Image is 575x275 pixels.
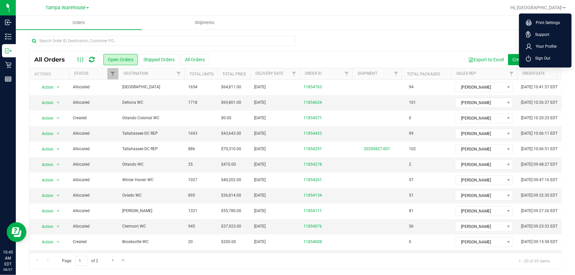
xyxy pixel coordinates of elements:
li: Sign Out [521,52,570,64]
span: [DATE] 09:27:26 EDT [521,208,558,214]
a: Filter [341,68,352,79]
a: Shipments [142,16,268,30]
span: [DATE] 09:15:58 EDT [521,239,558,245]
a: Destination [124,71,148,76]
button: All Orders [181,54,209,65]
span: [DATE] 09:47:16 EDT [521,177,558,183]
span: $69,801.00 [221,99,241,106]
span: select [54,222,62,231]
span: Action [36,237,54,247]
span: Action [36,222,54,231]
span: [DATE] 09:23:32 EDT [521,223,558,230]
a: 11854134 [303,192,322,199]
a: 20250827-001 [364,147,390,151]
span: Created [73,115,114,121]
span: Tallahassee DC REP [122,146,180,152]
span: Action [36,129,54,138]
span: $70,310.00 [221,146,241,152]
a: 11854291 [303,146,322,152]
span: Tallahassee DC REP [122,130,180,137]
span: [DATE] [254,84,266,90]
span: Action [36,176,54,185]
span: [DATE] [254,223,266,230]
span: [PERSON_NAME] [455,129,504,138]
span: select [54,191,62,200]
span: 51 [406,191,417,200]
span: 99 [406,129,417,138]
a: Filter [506,68,517,79]
span: 20 [188,239,193,245]
span: Orders [64,20,94,26]
a: 11854278 [303,161,322,168]
span: $43,643.00 [221,130,241,137]
span: select [54,129,62,138]
span: [DATE] 10:41:57 EDT [521,84,558,90]
span: [PERSON_NAME] [455,176,504,185]
span: [DATE] [254,130,266,137]
span: [DATE] [254,177,266,183]
a: Support [526,31,567,38]
span: Allocated [73,161,114,168]
span: select [54,114,62,123]
span: Your Profile [532,43,557,50]
span: Created [73,239,114,245]
span: All Orders [34,56,72,63]
inline-svg: Retail [5,62,12,68]
span: Action [36,83,54,92]
a: Filter [391,68,402,79]
span: Allocated [73,84,114,90]
a: Total Units [189,72,214,76]
a: 11854571 [303,115,322,121]
span: select [54,83,62,92]
span: [PERSON_NAME] [455,222,504,231]
span: 1027 [188,177,197,183]
span: $64,811.00 [221,84,241,90]
span: Orlando Colonial WC [122,115,180,121]
inline-svg: Inventory [5,33,12,40]
span: [PERSON_NAME] [455,83,504,92]
span: [DATE] 10:06:51 EDT [521,146,558,152]
a: Sales Rep [456,71,476,76]
span: select [54,176,62,185]
span: select [54,98,62,107]
span: Allocated [73,130,114,137]
span: Create new order [512,57,547,62]
button: Export to Excel [464,54,508,65]
span: [PERSON_NAME] [455,206,504,216]
span: [DATE] [254,239,266,245]
span: 57 [406,175,417,185]
span: Action [36,145,54,154]
span: Clermont WC [122,223,180,230]
span: 1693 [188,130,197,137]
inline-svg: Inbound [5,19,12,26]
a: Filter [173,68,184,79]
span: Page of 2 [56,256,104,266]
span: Winter Haven WC [122,177,180,183]
span: Oviedo WC [122,192,180,199]
a: Order Date [522,71,545,76]
a: 11854433 [303,130,322,137]
span: Support [531,31,549,38]
input: Search Order ID, Destination, Customer PO... [29,36,296,46]
span: 101 [406,98,419,107]
span: Allocated [73,223,114,230]
a: 11854261 [303,177,322,183]
inline-svg: Outbound [5,47,12,54]
a: Total Price [222,72,246,76]
span: $470.00 [221,161,236,168]
span: 56 [406,222,417,231]
a: Delivery Date [255,71,283,76]
span: Allocated [73,99,114,106]
span: $37,923.00 [221,223,241,230]
span: select [54,206,62,216]
span: Print Settings [532,19,560,26]
span: 0 [406,237,415,247]
span: [DATE] [254,99,266,106]
span: Action [36,98,54,107]
span: $36,814.00 [221,192,241,199]
span: 895 [188,192,195,199]
span: 886 [188,146,195,152]
span: [DATE] 09:48:27 EDT [521,161,558,168]
span: Action [36,206,54,216]
span: [DATE] [254,146,266,152]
